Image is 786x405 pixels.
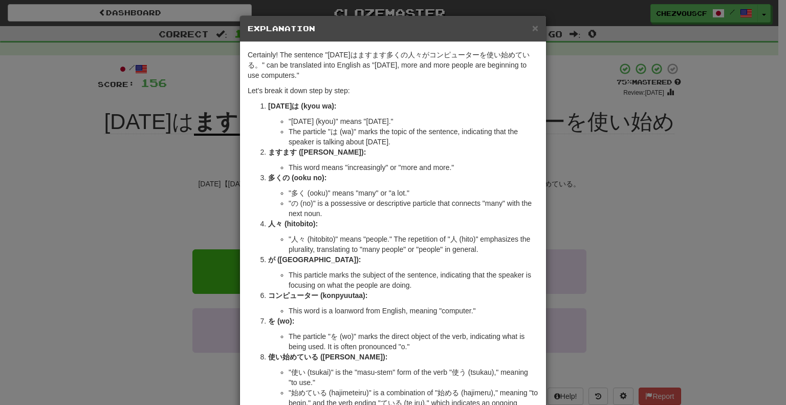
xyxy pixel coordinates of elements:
li: The particle "を (wo)" marks the direct object of the verb, indicating what is being used. It is o... [289,331,538,352]
li: The particle "は (wa)" marks the topic of the sentence, indicating that the speaker is talking abo... [289,126,538,147]
button: Close [532,23,538,33]
p: Certainly! The sentence "[DATE]はますます多くの人々がコンピューターを使い始めている。" can be translated into English as "[D... [248,50,538,80]
p: Let's break it down step by step: [248,86,538,96]
li: "多く (ooku)" means "many" or "a lot." [289,188,538,198]
li: "[DATE] (kyou)" means "[DATE]." [289,116,538,126]
strong: を (wo): [268,317,294,325]
strong: コンピューター (konpyuutaa): [268,291,367,300]
h5: Explanation [248,24,538,34]
strong: [DATE]は (kyou wa): [268,102,337,110]
strong: ますます ([PERSON_NAME]): [268,148,366,156]
li: "人々 (hitobito)" means "people." The repetition of "人 (hito)" emphasizes the plurality, translatin... [289,234,538,254]
strong: 使い始めている ([PERSON_NAME]): [268,353,387,361]
li: This word is a loanword from English, meaning "computer." [289,306,538,316]
li: This particle marks the subject of the sentence, indicating that the speaker is focusing on what ... [289,270,538,290]
li: "使い (tsukai)" is the "masu-stem" form of the verb "使う (tsukau)," meaning "to use." [289,367,538,388]
li: "の (no)" is a possessive or descriptive particle that connects "many" with the next noun. [289,198,538,219]
li: This word means "increasingly" or "more and more." [289,162,538,173]
strong: が ([GEOGRAPHIC_DATA]): [268,255,361,264]
span: × [532,22,538,34]
strong: 人々 (hitobito): [268,220,318,228]
strong: 多くの (ooku no): [268,174,326,182]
